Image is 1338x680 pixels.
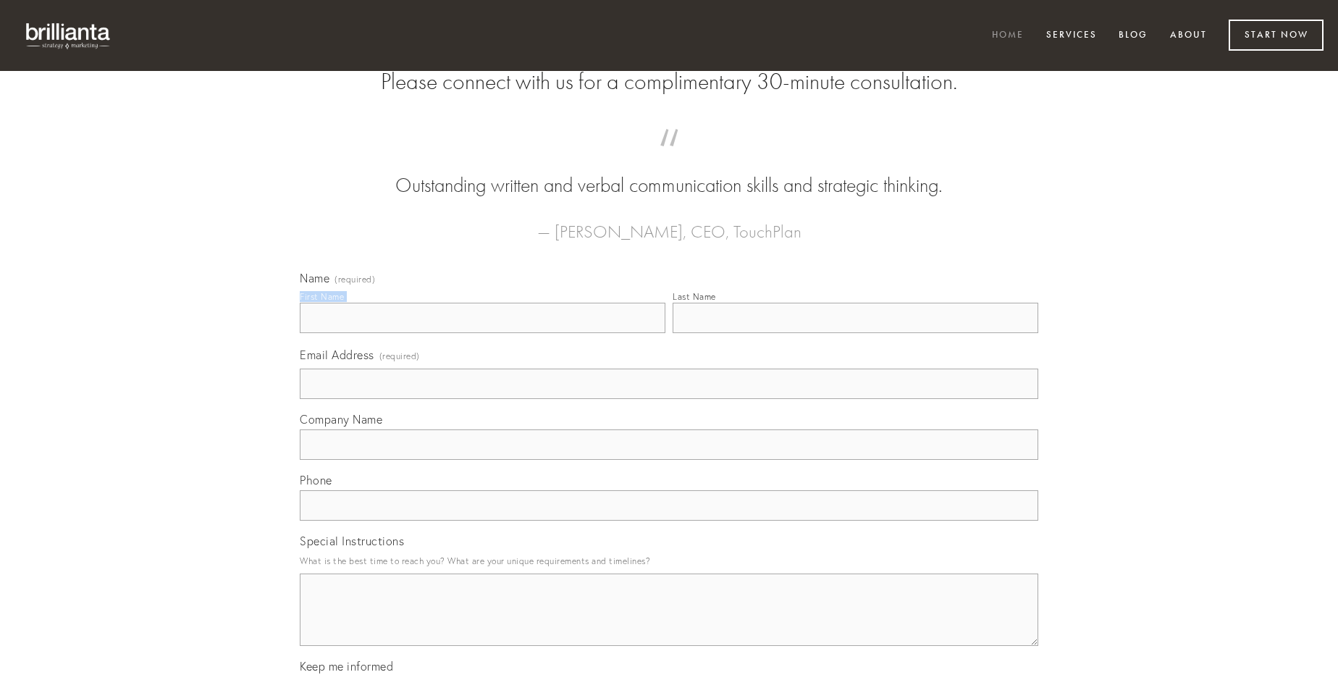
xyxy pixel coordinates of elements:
[1161,24,1216,48] a: About
[379,346,420,366] span: (required)
[300,68,1038,96] h2: Please connect with us for a complimentary 30-minute consultation.
[1037,24,1106,48] a: Services
[300,291,344,302] div: First Name
[983,24,1033,48] a: Home
[300,551,1038,571] p: What is the best time to reach you? What are your unique requirements and timelines?
[334,275,375,284] span: (required)
[300,534,404,548] span: Special Instructions
[323,143,1015,172] span: “
[673,291,716,302] div: Last Name
[323,200,1015,246] figcaption: — [PERSON_NAME], CEO, TouchPlan
[1229,20,1324,51] a: Start Now
[300,659,393,673] span: Keep me informed
[300,412,382,427] span: Company Name
[300,473,332,487] span: Phone
[300,348,374,362] span: Email Address
[300,271,329,285] span: Name
[323,143,1015,200] blockquote: Outstanding written and verbal communication skills and strategic thinking.
[1109,24,1157,48] a: Blog
[14,14,123,56] img: brillianta - research, strategy, marketing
